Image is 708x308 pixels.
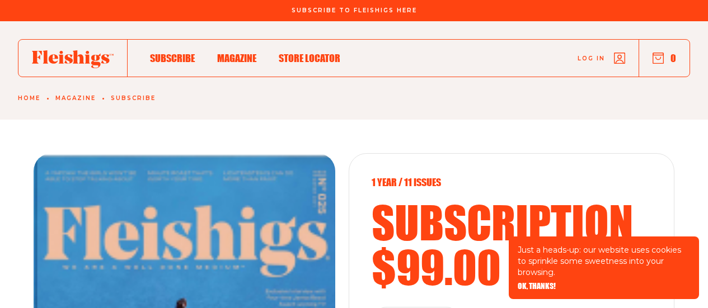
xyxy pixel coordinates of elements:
span: Subscribe [150,52,195,64]
span: Store locator [279,52,340,64]
a: Subscribe To Fleishigs Here [289,7,419,13]
button: OK, THANKS! [518,282,556,290]
a: Subscribe [150,50,195,65]
h2: $99.00 [372,244,651,289]
span: Magazine [217,52,256,64]
a: Subscribe [111,95,156,102]
p: Just a heads-up: our website uses cookies to sprinkle some sweetness into your browsing. [518,244,690,278]
a: Magazine [217,50,256,65]
a: Magazine [55,95,96,102]
h2: subscription [372,200,651,244]
p: 1 year / 11 Issues [372,176,651,188]
a: Store locator [279,50,340,65]
a: Log in [578,53,625,64]
span: Subscribe To Fleishigs Here [292,7,417,14]
span: Log in [578,54,605,63]
button: 0 [653,52,676,64]
a: Home [18,95,40,102]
